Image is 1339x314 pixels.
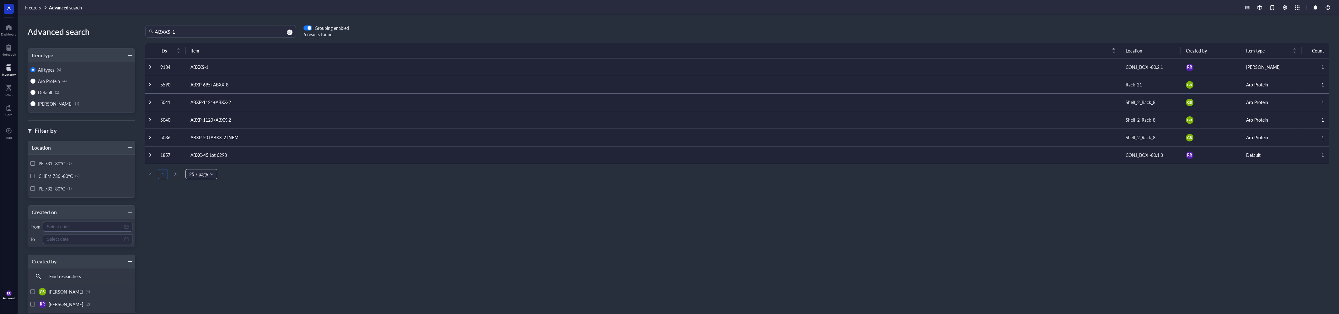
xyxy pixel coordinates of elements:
[1246,47,1289,54] span: Item type
[315,25,349,31] div: Grouping enabled
[86,302,90,307] div: (2)
[170,169,180,179] li: Next Page
[39,185,65,192] span: PE 732 -80°C
[185,76,1121,93] td: ABXP-695+ABXX-8
[57,67,61,72] div: (6)
[1301,58,1329,76] td: 1
[7,4,11,12] span: A
[35,126,57,135] div: Filter by
[185,58,1121,76] td: ABXXS-1
[3,296,15,300] div: Account
[170,169,180,179] button: right
[1241,58,1301,76] td: [PERSON_NAME]
[185,93,1121,111] td: ABXP-1121+ABXX-2
[49,289,83,295] span: [PERSON_NAME]
[2,73,16,76] div: Inventory
[160,47,173,54] span: IDs
[1187,82,1192,87] span: GB
[1126,134,1155,141] div: Shelf_2_Rack_8
[1301,111,1329,129] td: 1
[5,93,13,96] div: DNA
[1241,111,1301,129] td: Aro Protein
[38,67,54,73] span: All types
[38,101,72,107] span: [PERSON_NAME]
[1187,117,1192,123] span: GB
[39,160,65,167] span: PE 731 -80°C
[1126,116,1155,123] div: Shelf_2_Rack_8
[1301,146,1329,164] td: 1
[155,76,185,93] td: 5590
[1241,43,1301,58] th: Item type
[155,58,185,76] td: 9134
[2,52,16,56] div: Notebook
[39,173,73,179] span: CHEM 736 -80°C
[1126,151,1163,158] div: CONJ_BOX -80.1.3
[1187,135,1192,140] span: GB
[158,169,168,179] a: 1
[30,224,40,229] div: From
[1241,129,1301,146] td: Aro Protein
[2,63,16,76] a: Inventory
[38,78,60,84] span: Aro Protein
[40,301,45,307] span: RR
[40,289,45,295] span: GB
[49,301,83,307] span: [PERSON_NAME]
[25,4,41,11] span: Freezers
[1181,43,1241,58] th: Created by
[86,289,90,294] div: (4)
[1,32,17,36] div: Dashboard
[185,43,1121,58] th: Item
[2,42,16,56] a: Notebook
[28,143,51,152] div: Location
[185,146,1121,164] td: ABXC-45 Lot 6293
[145,169,155,179] li: Previous Page
[1241,93,1301,111] td: Aro Protein
[1,22,17,36] a: Dashboard
[6,136,12,140] div: Add
[185,129,1121,146] td: ABXP-50+ABXX-2+NEM
[303,31,349,38] div: 6 results found
[155,146,185,164] td: 1857
[28,51,53,60] div: Item type
[5,113,12,117] div: Core
[75,101,79,106] div: (1)
[1241,76,1301,93] td: Aro Protein
[7,291,11,295] span: RR
[155,111,185,129] td: 5040
[28,208,57,217] div: Created on
[1301,76,1329,93] td: 1
[145,169,155,179] button: left
[5,103,12,117] a: Core
[1121,43,1181,58] th: Location
[47,223,123,230] input: Select date
[5,83,13,96] a: DNA
[1241,146,1301,164] td: Default
[47,236,123,243] input: Select date
[155,129,185,146] td: 5036
[1126,99,1155,106] div: Shelf_2_Rack_8
[185,169,217,179] div: Page Size
[30,236,40,242] div: To
[62,79,67,84] div: (4)
[67,161,72,166] div: (3)
[1187,64,1192,70] span: RR
[1126,81,1142,88] div: Rack_21
[1301,43,1329,58] th: Count
[1187,100,1192,105] span: GB
[1187,152,1192,158] span: RR
[190,47,1108,54] span: Item
[155,43,185,58] th: IDs
[55,90,59,95] div: (1)
[155,93,185,111] td: 5041
[189,169,213,179] span: 25 / page
[1301,93,1329,111] td: 1
[67,186,72,191] div: (1)
[1126,63,1163,70] div: CONJ_BOX -80.2.1
[28,257,56,266] div: Created by
[185,111,1121,129] td: ABXP-1120+ABXX-2
[174,172,177,176] span: right
[28,25,135,38] div: Advanced search
[25,5,48,10] a: Freezers
[38,89,52,96] span: Default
